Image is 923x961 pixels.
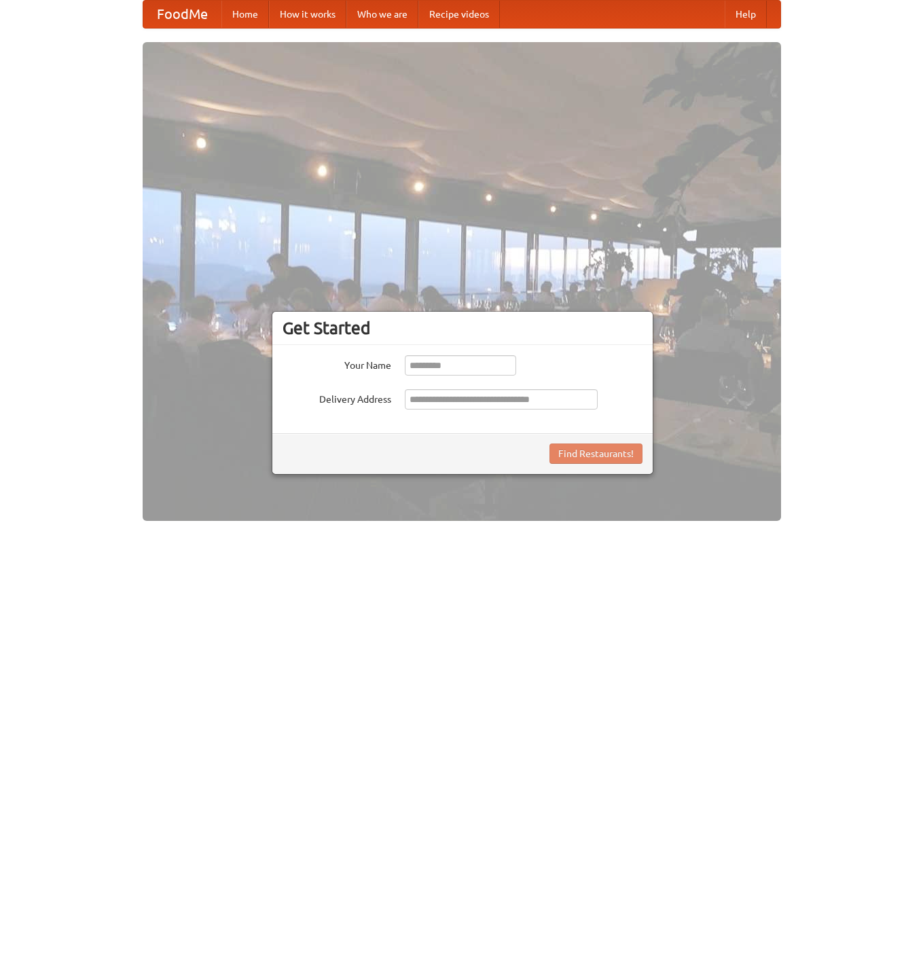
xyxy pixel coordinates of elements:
[346,1,418,28] a: Who we are
[221,1,269,28] a: Home
[283,355,391,372] label: Your Name
[549,443,643,464] button: Find Restaurants!
[283,389,391,406] label: Delivery Address
[269,1,346,28] a: How it works
[725,1,767,28] a: Help
[283,318,643,338] h3: Get Started
[418,1,500,28] a: Recipe videos
[143,1,221,28] a: FoodMe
